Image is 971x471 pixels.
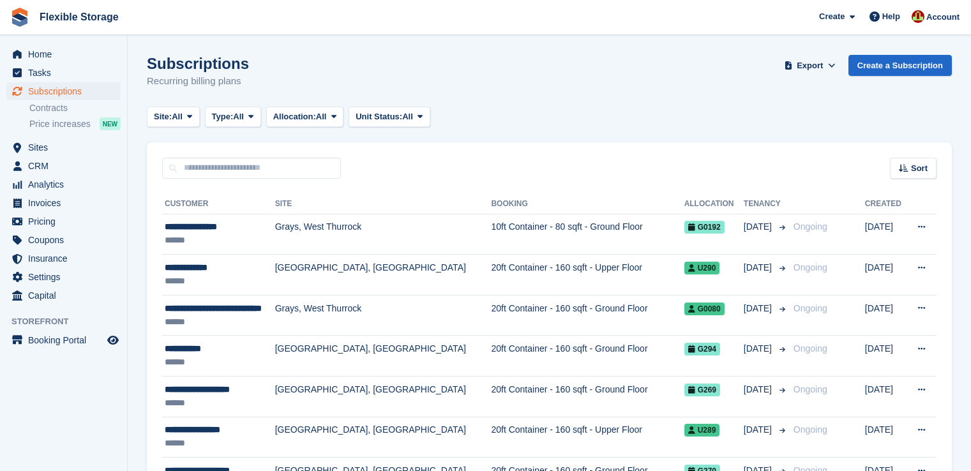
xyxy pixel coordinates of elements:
span: [DATE] [744,342,774,355]
span: Ongoing [794,303,827,313]
span: Pricing [28,213,105,230]
a: Preview store [105,333,121,348]
button: Site: All [147,107,200,128]
span: Ongoing [794,343,827,354]
span: Unit Status: [356,110,402,123]
img: David Jones [912,10,924,23]
a: menu [6,64,121,82]
td: [DATE] [865,377,907,417]
a: Contracts [29,102,121,114]
span: Ongoing [794,424,827,435]
a: menu [6,45,121,63]
td: 20ft Container - 160 sqft - Ground Floor [491,336,684,377]
span: Help [882,10,900,23]
td: 10ft Container - 80 sqft - Ground Floor [491,214,684,255]
span: Allocation: [273,110,316,123]
a: menu [6,157,121,175]
span: [DATE] [744,302,774,315]
th: Tenancy [744,194,788,214]
button: Allocation: All [266,107,344,128]
span: Storefront [11,315,127,328]
th: Created [865,194,907,214]
span: Ongoing [794,384,827,394]
span: G294 [684,343,720,355]
th: Allocation [684,194,744,214]
a: menu [6,213,121,230]
span: Analytics [28,176,105,193]
button: Export [782,55,838,76]
th: Site [275,194,492,214]
div: NEW [100,117,121,130]
span: U289 [684,424,720,437]
button: Unit Status: All [349,107,430,128]
span: All [233,110,244,123]
span: All [172,110,183,123]
span: [DATE] [744,423,774,437]
span: [DATE] [744,220,774,234]
span: Tasks [28,64,105,82]
td: [DATE] [865,417,907,458]
button: Type: All [205,107,261,128]
span: Create [819,10,845,23]
td: Grays, West Thurrock [275,295,492,336]
img: stora-icon-8386f47178a22dfd0bd8f6a31ec36ba5ce8667c1dd55bd0f319d3a0aa187defe.svg [10,8,29,27]
span: Ongoing [794,262,827,273]
span: Coupons [28,231,105,249]
span: Booking Portal [28,331,105,349]
span: Subscriptions [28,82,105,100]
span: Ongoing [794,221,827,232]
td: 20ft Container - 160 sqft - Upper Floor [491,417,684,458]
td: [GEOGRAPHIC_DATA], [GEOGRAPHIC_DATA] [275,377,492,417]
a: menu [6,82,121,100]
span: G269 [684,384,720,396]
a: Flexible Storage [34,6,124,27]
span: Settings [28,268,105,286]
a: menu [6,250,121,267]
span: Export [797,59,823,72]
span: Price increases [29,118,91,130]
a: menu [6,138,121,156]
td: [DATE] [865,295,907,336]
th: Booking [491,194,684,214]
span: Sites [28,138,105,156]
span: All [316,110,327,123]
span: [DATE] [744,383,774,396]
span: G0192 [684,221,725,234]
td: [GEOGRAPHIC_DATA], [GEOGRAPHIC_DATA] [275,417,492,458]
span: Insurance [28,250,105,267]
span: U290 [684,262,720,274]
a: menu [6,176,121,193]
span: Home [28,45,105,63]
td: [GEOGRAPHIC_DATA], [GEOGRAPHIC_DATA] [275,336,492,377]
span: Invoices [28,194,105,212]
span: Account [926,11,960,24]
span: CRM [28,157,105,175]
a: Create a Subscription [848,55,952,76]
td: [DATE] [865,214,907,255]
a: menu [6,231,121,249]
td: [GEOGRAPHIC_DATA], [GEOGRAPHIC_DATA] [275,255,492,295]
span: Site: [154,110,172,123]
span: Type: [212,110,234,123]
td: [DATE] [865,255,907,295]
h1: Subscriptions [147,55,249,72]
td: 20ft Container - 160 sqft - Ground Floor [491,295,684,336]
a: menu [6,331,121,349]
a: menu [6,287,121,304]
span: [DATE] [744,261,774,274]
span: Capital [28,287,105,304]
td: 20ft Container - 160 sqft - Ground Floor [491,377,684,417]
span: G0080 [684,303,725,315]
a: Price increases NEW [29,117,121,131]
span: All [402,110,413,123]
span: Sort [911,162,928,175]
td: [DATE] [865,336,907,377]
td: 20ft Container - 160 sqft - Upper Floor [491,255,684,295]
td: Grays, West Thurrock [275,214,492,255]
th: Customer [162,194,275,214]
a: menu [6,194,121,212]
p: Recurring billing plans [147,74,249,89]
a: menu [6,268,121,286]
